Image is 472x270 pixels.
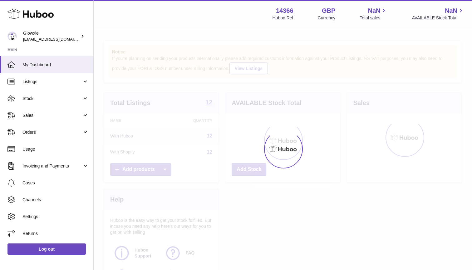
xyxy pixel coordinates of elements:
[7,243,86,255] a: Log out
[22,112,82,118] span: Sales
[22,197,89,203] span: Channels
[22,163,82,169] span: Invoicing and Payments
[412,7,465,21] a: NaN AVAILABLE Stock Total
[412,15,465,21] span: AVAILABLE Stock Total
[23,30,79,42] div: Glowxie
[273,15,293,21] div: Huboo Ref
[360,15,387,21] span: Total sales
[23,37,92,42] span: [EMAIL_ADDRESS][DOMAIN_NAME]
[318,15,336,21] div: Currency
[22,231,89,237] span: Returns
[22,96,82,102] span: Stock
[368,7,380,15] span: NaN
[7,32,17,41] img: suraj@glowxie.com
[22,214,89,220] span: Settings
[360,7,387,21] a: NaN Total sales
[445,7,457,15] span: NaN
[22,180,89,186] span: Cases
[22,129,82,135] span: Orders
[22,79,82,85] span: Listings
[22,62,89,68] span: My Dashboard
[276,7,293,15] strong: 14366
[322,7,335,15] strong: GBP
[22,146,89,152] span: Usage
